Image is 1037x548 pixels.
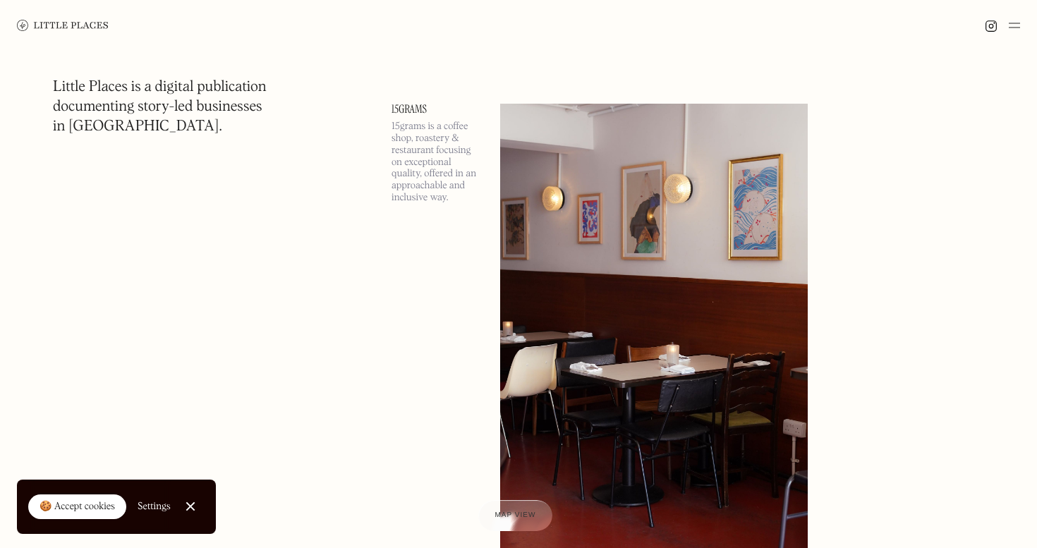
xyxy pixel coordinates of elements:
a: 🍪 Accept cookies [28,494,126,520]
img: 15grams [500,104,808,548]
p: 15grams is a coffee shop, roastery & restaurant focusing on exceptional quality, offered in an ap... [392,121,483,204]
a: Settings [138,491,171,523]
div: 🍪 Accept cookies [40,500,115,514]
a: Close Cookie Popup [176,492,205,520]
a: 15grams [392,104,483,115]
a: Map view [478,500,553,531]
div: Settings [138,501,171,511]
h1: Little Places is a digital publication documenting story-led businesses in [GEOGRAPHIC_DATA]. [53,78,267,137]
span: Map view [495,511,536,519]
